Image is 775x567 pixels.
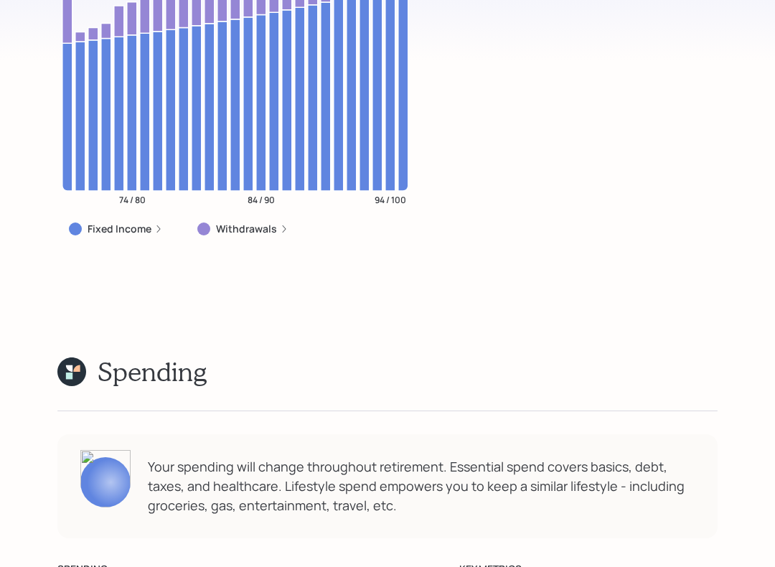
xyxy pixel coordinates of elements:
[80,450,131,507] img: michael-russo-headshot.png
[148,457,695,515] div: Your spending will change throughout retirement. Essential spend covers basics, debt, taxes, and ...
[216,222,277,236] label: Withdrawals
[119,194,146,206] tspan: 74 / 80
[98,356,207,387] h1: Spending
[375,194,406,206] tspan: 94 / 100
[88,222,151,236] label: Fixed Income
[248,194,275,206] tspan: 84 / 90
